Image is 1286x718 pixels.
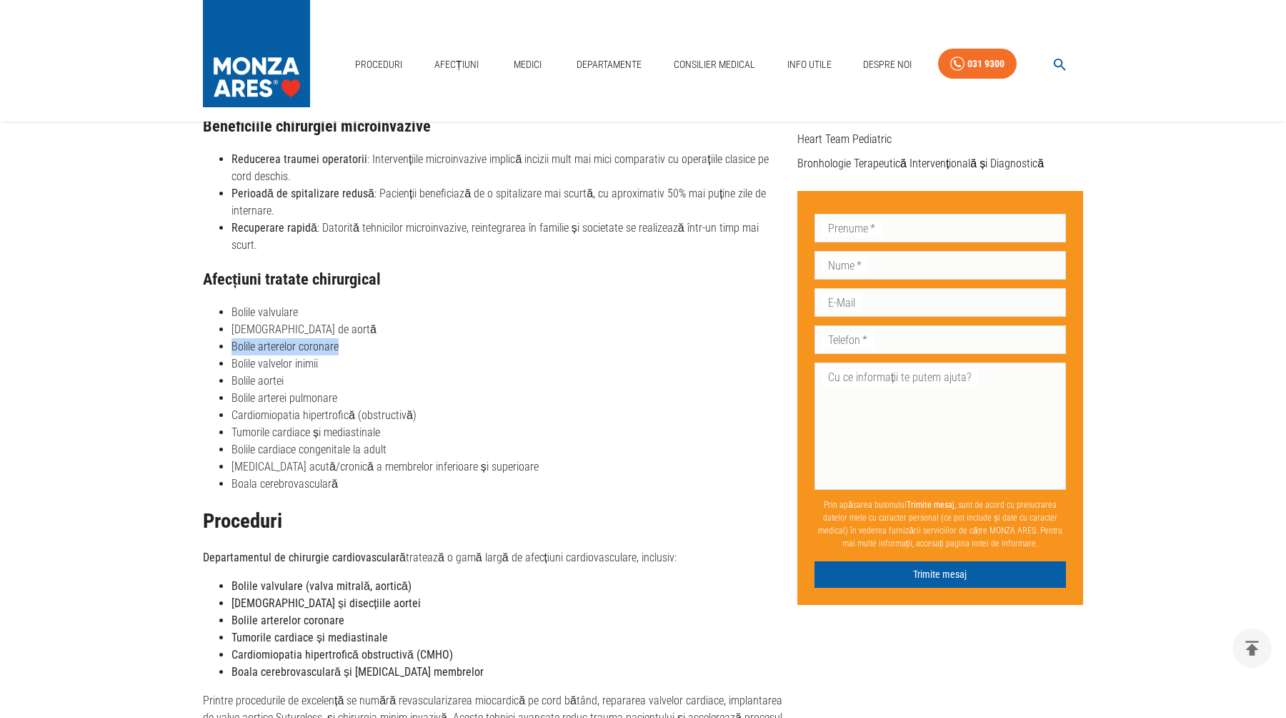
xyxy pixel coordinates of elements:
li: : Intervențiile microinvazive implică incizii mult mai mici comparativ cu operațiile clasice pe c... [231,151,786,185]
b: Trimite mesaj [907,500,954,510]
strong: Recuperare rapidă [231,221,317,235]
li: Tumorile cardiace și mediastinale​ [231,424,786,441]
strong: Perioadă de spitalizare redusă [231,187,374,200]
p: Prin apăsarea butonului , sunt de acord cu prelucrarea datelor mele cu caracter personal (ce pot ... [814,493,1066,556]
h2: Proceduri [203,510,786,533]
p: tratează o gamă largă de afecțiuni cardiovasculare, inclusiv: [203,549,786,566]
a: Despre Noi [857,50,917,79]
a: Afecțiuni [429,50,484,79]
strong: Reducerea traumei operatorii [231,152,367,166]
a: Medici [504,50,550,79]
li: Boala cerebrovasculară​ [231,476,786,493]
strong: Departamentul de chirurgie cardiovasculară [203,551,406,564]
li: Bolile valvelor inimii​ [231,355,786,373]
button: Trimite mesaj [814,561,1066,588]
strong: Bolile arterelor coronare [231,614,344,627]
li: Bolile arterelor coronare​ [231,338,786,355]
li: Cardiomiopatia hipertrofică (obstructivă)​ [231,407,786,424]
li: Bolile aortei​ [231,373,786,390]
a: Consilier Medical [668,50,761,79]
strong: [DEMOGRAPHIC_DATA] și disecțiile aortei [231,596,421,610]
li: [MEDICAL_DATA] acută/cronică a membrelor inferioare și superioare​ [231,458,786,476]
li: Bolile valvulare​ [231,304,786,321]
a: Bronhologie Terapeutică Intervențională și Diagnostică [797,157,1044,170]
a: 031 9300 [938,49,1017,79]
strong: Boala cerebrovasculară și [MEDICAL_DATA] membrelor [231,665,484,679]
strong: Bolile valvulare (valva mitrală, aortică) [231,579,412,593]
strong: Tumorile cardiace și mediastinale [231,631,388,644]
strong: Cardiomiopatia hipertrofică obstructivă (CMHO) [231,648,453,662]
li: : Datorită tehnicilor microinvazive, reintegrarea în familie și societate se realizează într-un t... [231,220,786,254]
li: [DEMOGRAPHIC_DATA] de aortă​ [231,321,786,338]
h3: Beneficiile chirurgiei microinvazive [203,117,786,135]
a: Heart Team Pediatric [797,132,892,146]
li: : Pacienții beneficiază de o spitalizare mai scurtă, cu aproximativ 50% mai puține zile de intern... [231,185,786,220]
div: 031 9300 [967,55,1005,73]
button: delete [1232,629,1272,668]
li: Bolile cardiace congenitale la adult​ [231,441,786,458]
a: Departamente [571,50,647,79]
a: Info Utile [782,50,837,79]
li: Bolile arterei pulmonare​ [231,390,786,407]
h3: Afecțiuni tratate chirurgical [203,270,786,288]
a: Proceduri [349,50,408,79]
